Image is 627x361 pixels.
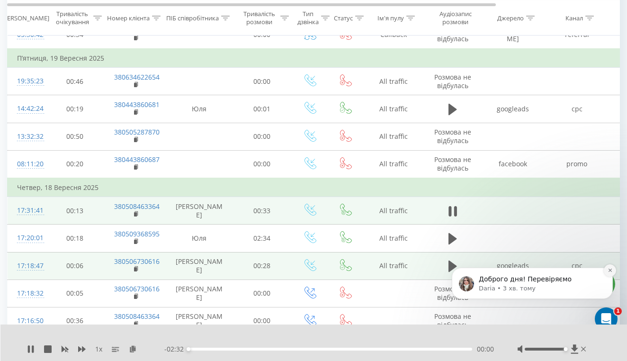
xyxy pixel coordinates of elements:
[233,225,292,252] td: 02:34
[166,95,233,123] td: Юля
[166,14,219,22] div: ПІБ співробітника
[434,127,471,145] span: Розмова не відбулась
[114,229,160,238] a: 380509368595
[241,10,278,26] div: Тривалість розмови
[114,284,160,293] a: 380506730616
[17,284,36,303] div: 17:18:32
[564,347,568,351] div: Accessibility label
[17,155,36,173] div: 08:11:20
[377,14,404,22] div: Ім'я пулу
[481,95,545,123] td: googleads
[17,257,36,275] div: 17:18:47
[114,100,160,109] a: 380443860681
[45,307,105,334] td: 00:36
[434,284,471,302] span: Розмова не відбулась
[17,312,36,330] div: 17:16:50
[107,14,150,22] div: Номер клієнта
[21,46,36,62] img: Profile image for Daria
[45,225,105,252] td: 00:18
[1,14,49,22] div: [PERSON_NAME]
[17,127,36,146] div: 13:32:32
[233,197,292,225] td: 00:33
[114,155,160,164] a: 380443860687
[17,99,36,118] div: 14:42:24
[363,150,424,178] td: All traffic
[114,72,160,81] a: 380634622654
[363,252,424,280] td: All traffic
[233,307,292,334] td: 00:00
[434,155,471,172] span: Розмова не відбулась
[363,95,424,123] td: All traffic
[45,123,105,150] td: 00:50
[17,229,36,247] div: 17:20:01
[45,197,105,225] td: 00:13
[233,123,292,150] td: 00:00
[166,225,233,252] td: Юля
[297,10,319,26] div: Тип дзвінка
[114,312,160,321] a: 380508463364
[363,123,424,150] td: All traffic
[45,252,105,280] td: 00:06
[565,14,583,22] div: Канал
[45,95,105,123] td: 00:19
[166,252,233,280] td: [PERSON_NAME]
[114,127,160,136] a: 380505287870
[477,344,494,354] span: 00:00
[45,150,105,178] td: 00:20
[114,202,160,211] a: 380508463364
[114,257,160,266] a: 380506730616
[481,150,545,178] td: facebook
[233,150,292,178] td: 00:00
[438,230,627,335] iframe: Intercom notifications повідомлення
[363,197,424,225] td: All traffic
[432,10,478,26] div: Аудіозапис розмови
[17,72,36,90] div: 19:35:23
[187,347,190,351] div: Accessibility label
[233,95,292,123] td: 00:01
[545,150,609,178] td: promo
[497,14,524,22] div: Джерело
[233,280,292,307] td: 00:00
[95,344,102,354] span: 1 x
[166,35,179,47] button: Dismiss notification
[614,307,622,315] span: 1
[233,68,292,95] td: 00:00
[166,280,233,307] td: [PERSON_NAME]
[434,72,471,90] span: Розмова не відбулась
[164,344,188,354] span: - 02:32
[14,38,175,69] div: message notification from Daria, 3 хв. тому. Доброго дня! Перевіряємо
[17,201,36,220] div: 17:31:41
[166,197,233,225] td: [PERSON_NAME]
[41,54,163,63] p: Message from Daria, sent 3 хв. тому
[363,68,424,95] td: All traffic
[595,307,618,330] iframe: Intercom live chat
[45,280,105,307] td: 00:05
[54,10,91,26] div: Тривалість очікування
[233,252,292,280] td: 00:28
[166,307,233,334] td: [PERSON_NAME]
[41,45,163,54] p: Доброго дня! Перевіряємо
[45,68,105,95] td: 00:46
[545,95,609,123] td: cpc
[363,225,424,252] td: All traffic
[334,14,353,22] div: Статус
[434,312,471,329] span: Розмова не відбулась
